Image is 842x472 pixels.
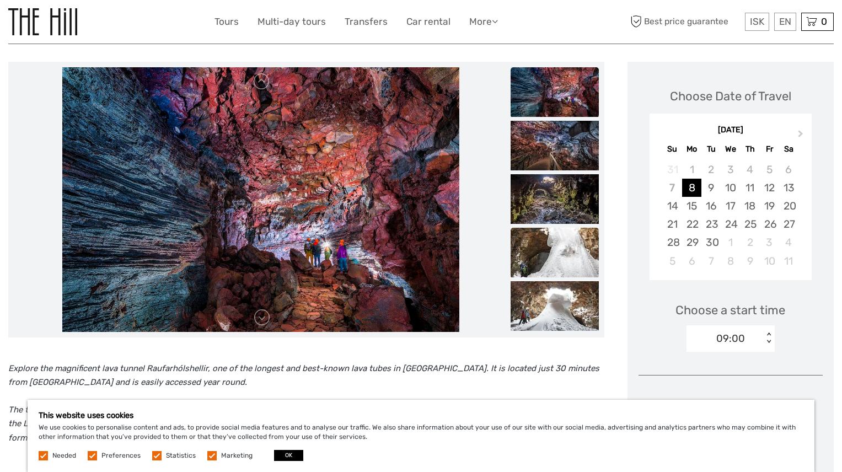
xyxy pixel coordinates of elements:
[511,67,599,117] img: 41f5e62ce45a49e3a9f6dd4b0403530a_slider_thumbnail.jpg
[469,14,498,30] a: More
[663,160,682,179] div: Not available Sunday, August 31st, 2025
[701,197,721,215] div: Choose Tuesday, September 16th, 2025
[793,127,811,145] button: Next Month
[774,13,796,31] div: EN
[682,179,701,197] div: Choose Monday, September 8th, 2025
[274,450,303,461] button: OK
[760,179,779,197] div: Choose Friday, September 12th, 2025
[682,252,701,270] div: Choose Monday, October 6th, 2025
[682,197,701,215] div: Choose Monday, September 15th, 2025
[682,160,701,179] div: Not available Monday, September 1st, 2025
[764,332,774,344] div: < >
[663,252,682,270] div: Choose Sunday, October 5th, 2025
[221,451,253,460] label: Marketing
[8,8,77,35] img: The Hill
[650,125,812,136] div: [DATE]
[721,197,740,215] div: Choose Wednesday, September 17th, 2025
[721,160,740,179] div: Not available Wednesday, September 3rd, 2025
[779,252,798,270] div: Choose Saturday, October 11th, 2025
[15,19,125,28] p: We're away right now. Please check back later!
[721,142,740,157] div: We
[101,451,141,460] label: Preferences
[779,160,798,179] div: Not available Saturday, September 6th, 2025
[345,14,388,30] a: Transfers
[819,16,829,27] span: 0
[740,233,759,251] div: Choose Thursday, October 2nd, 2025
[779,215,798,233] div: Choose Saturday, September 27th, 2025
[406,14,451,30] a: Car rental
[716,331,745,346] div: 09:00
[701,160,721,179] div: Not available Tuesday, September 2nd, 2025
[740,215,759,233] div: Choose Thursday, September 25th, 2025
[760,233,779,251] div: Choose Friday, October 3rd, 2025
[779,179,798,197] div: Choose Saturday, September 13th, 2025
[663,142,682,157] div: Su
[740,160,759,179] div: Not available Thursday, September 4th, 2025
[682,142,701,157] div: Mo
[127,17,140,30] button: Open LiveChat chat widget
[779,233,798,251] div: Choose Saturday, October 4th, 2025
[779,197,798,215] div: Choose Saturday, September 20th, 2025
[214,14,239,30] a: Tours
[740,197,759,215] div: Choose Thursday, September 18th, 2025
[52,451,76,460] label: Needed
[511,281,599,331] img: 95c9160025bd412fb09f1233b7e6b674_slider_thumbnail.jpg
[62,67,459,332] img: 41f5e62ce45a49e3a9f6dd4b0403530a_main_slider.jpg
[682,215,701,233] div: Choose Monday, September 22nd, 2025
[653,160,808,270] div: month 2025-09
[701,142,721,157] div: Tu
[760,252,779,270] div: Choose Friday, October 10th, 2025
[39,411,803,420] h5: This website uses cookies
[258,14,326,30] a: Multi-day tours
[675,302,785,319] span: Choose a start time
[8,363,599,388] i: Explore the magnificent lava tunnel Raufarhólshellir, one of the longest and best-known lava tube...
[701,233,721,251] div: Choose Tuesday, September 30th, 2025
[663,233,682,251] div: Choose Sunday, September 28th, 2025
[663,179,682,197] div: Not available Sunday, September 7th, 2025
[28,400,814,472] div: We use cookies to personalise content and ads, to provide social media features and to analyse ou...
[760,215,779,233] div: Choose Friday, September 26th, 2025
[628,13,742,31] span: Best price guarantee
[721,179,740,197] div: Choose Wednesday, September 10th, 2025
[511,174,599,224] img: b3160bbeaadf46f287b5e25d2d2cc7f8_slider_thumbnail.jpg
[760,142,779,157] div: Fr
[760,160,779,179] div: Not available Friday, September 5th, 2025
[740,252,759,270] div: Choose Thursday, October 9th, 2025
[670,88,791,105] div: Choose Date of Travel
[701,179,721,197] div: Choose Tuesday, September 9th, 2025
[701,252,721,270] div: Choose Tuesday, October 7th, 2025
[779,142,798,157] div: Sa
[663,197,682,215] div: Choose Sunday, September 14th, 2025
[511,228,599,277] img: c4959f27ceac4fe49e3d0c05ff8e7a5c_slider_thumbnail.jpg
[721,215,740,233] div: Choose Wednesday, September 24th, 2025
[663,215,682,233] div: Choose Sunday, September 21st, 2025
[8,405,598,443] i: The tunnel is covered in large rocks and difficult to pass. That is why paths and a footbridge ha...
[740,142,759,157] div: Th
[721,233,740,251] div: Choose Wednesday, October 1st, 2025
[740,179,759,197] div: Choose Thursday, September 11th, 2025
[682,233,701,251] div: Choose Monday, September 29th, 2025
[511,121,599,170] img: b7228e2475634bc7bc24cb83f3e6020f_slider_thumbnail.jpg
[760,197,779,215] div: Choose Friday, September 19th, 2025
[701,215,721,233] div: Choose Tuesday, September 23rd, 2025
[750,16,764,27] span: ISK
[721,252,740,270] div: Choose Wednesday, October 8th, 2025
[166,451,196,460] label: Statistics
